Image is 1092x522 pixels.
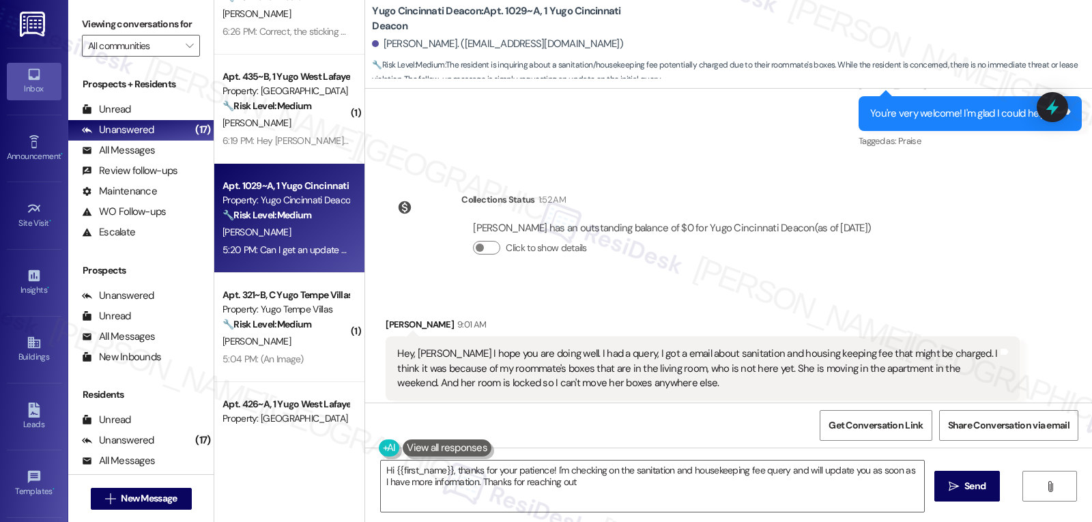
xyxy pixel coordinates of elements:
span: [PERSON_NAME] [222,117,291,129]
strong: 🔧 Risk Level: Medium [372,59,444,70]
div: 9:01 AM [454,317,486,332]
span: [PERSON_NAME] [222,335,291,347]
div: New Inbounds [82,350,161,364]
div: Apt. 435~B, 1 Yugo West Lafayette River Market [222,70,349,84]
a: Site Visit • [7,197,61,234]
div: Escalate [82,225,135,240]
i:  [1045,481,1055,492]
div: (17) [192,119,214,141]
textarea: Hi {{first_name}}, thanks for your patience! I'm checking on the sanitation and housekeeping fee [381,461,924,512]
div: All Messages [82,143,155,158]
button: Send [934,471,1001,502]
div: Unread [82,102,131,117]
div: You're very welcome! I'm glad I could help.☺️ [870,106,1060,121]
span: • [53,484,55,494]
div: Maintenance [82,184,157,199]
a: Buildings [7,331,61,368]
span: • [47,283,49,293]
button: New Message [91,488,192,510]
div: Property: [GEOGRAPHIC_DATA] [222,411,349,426]
div: [PERSON_NAME]. ([EMAIL_ADDRESS][DOMAIN_NAME]) [372,37,623,51]
div: [PERSON_NAME] [386,317,1019,336]
div: Tagged as: [859,131,1082,151]
div: Unanswered [82,433,154,448]
div: WO Follow-ups [82,205,166,219]
i:  [949,481,959,492]
strong: 🔧 Risk Level: Medium [222,318,311,330]
div: 1:52 AM [535,192,566,207]
span: Share Conversation via email [948,418,1069,433]
div: Review follow-ups [82,164,177,178]
div: Residents [68,388,214,402]
i:  [186,40,193,51]
div: Tagged as: [386,401,1019,420]
div: Unread [82,413,131,427]
div: Unanswered [82,289,154,303]
span: • [61,149,63,159]
div: [PERSON_NAME] has an outstanding balance of $0 for Yugo Cincinnati Deacon (as of [DATE]) [473,221,871,235]
div: All Messages [82,330,155,344]
a: Inbox [7,63,61,100]
div: Property: [GEOGRAPHIC_DATA] [222,84,349,98]
div: Apt. 1029~A, 1 Yugo Cincinnati Deacon [222,179,349,193]
a: Insights • [7,264,61,301]
div: Collections Status [461,192,534,207]
b: Yugo Cincinnati Deacon: Apt. 1029~A, 1 Yugo Cincinnati Deacon [372,4,645,33]
span: Praise [898,135,921,147]
span: New Message [121,491,177,506]
span: Send [964,479,986,493]
button: Get Conversation Link [820,410,932,441]
div: Apt. 426~A, 1 Yugo West Lafayette River Market [222,397,349,411]
span: [PERSON_NAME] [222,8,291,20]
a: Templates • [7,465,61,502]
div: 5:20 PM: Can I get an update on my query [222,244,392,256]
div: Hey, [PERSON_NAME] I hope you are doing well. I had a query, I got a email about sanitation and h... [397,347,997,390]
div: (17) [192,430,214,451]
div: 5:04 PM: (An Image) [222,353,304,365]
span: Get Conversation Link [829,418,923,433]
i:  [105,493,115,504]
div: Unread [82,309,131,323]
a: Leads [7,398,61,435]
label: Click to show details [506,241,586,255]
div: Apt. 321~B, C Yugo Tempe Villas [222,288,349,302]
div: 6:19 PM: Hey [PERSON_NAME], is there a way I can move in earlier than [DATE]? I finished my move ... [222,134,787,147]
div: Property: Yugo Tempe Villas [222,302,349,317]
input: All communities [88,35,178,57]
strong: 🔧 Risk Level: Medium [222,209,311,221]
div: Prospects [68,263,214,278]
span: • [49,216,51,226]
button: Share Conversation via email [939,410,1078,441]
div: All Messages [82,454,155,468]
div: Unanswered [82,123,154,137]
div: Property: Yugo Cincinnati Deacon [222,193,349,207]
div: Prospects + Residents [68,77,214,91]
strong: 🔧 Risk Level: Medium [222,100,311,112]
div: 6:26 PM: Correct, the sticking always occurs in the same corner. I even allow the bathroom to air... [222,25,929,38]
label: Viewing conversations for [82,14,200,35]
span: : The resident is inquiring about a sanitation/housekeeping fee potentially charged due to their ... [372,58,1092,87]
img: ResiDesk Logo [20,12,48,37]
span: [PERSON_NAME] [222,226,291,238]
